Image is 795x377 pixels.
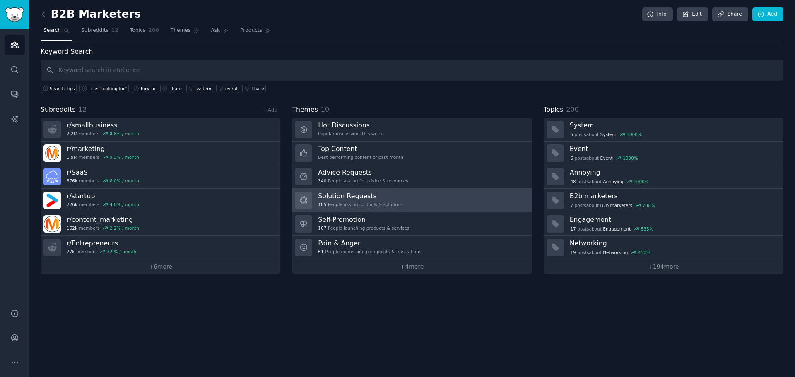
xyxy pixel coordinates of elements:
[78,24,121,41] a: Subreddits12
[168,24,202,41] a: Themes
[67,202,77,207] span: 226k
[81,27,108,34] span: Subreddits
[292,105,318,115] span: Themes
[570,121,778,130] h3: System
[67,131,139,137] div: members
[318,168,408,177] h3: Advice Requests
[570,168,778,177] h3: Annoying
[712,7,748,22] a: Share
[634,179,649,185] div: 1000 %
[67,192,139,200] h3: r/ startup
[544,118,783,142] a: System6postsaboutSystem1000%
[43,27,61,34] span: Search
[600,155,613,161] span: Event
[225,86,238,91] div: event
[67,154,77,160] span: 1.9M
[292,236,532,259] a: Pain & Anger61People expressing pain points & frustrations
[292,259,532,274] a: +4more
[544,189,783,212] a: B2b marketers7postsaboutB2b marketers700%
[251,86,264,91] div: I hate
[570,179,576,185] span: 48
[186,84,213,93] a: system
[566,106,578,113] span: 200
[41,212,280,236] a: r/content_marketing152kmembers2.2% / month
[603,226,631,232] span: Engagement
[570,178,650,185] div: post s about
[107,249,136,255] div: 3.9 % / month
[318,202,402,207] div: People asking for tools & solutions
[141,86,156,91] div: how to
[41,60,783,81] input: Keyword search in audience
[570,250,576,255] span: 19
[570,131,643,138] div: post s about
[67,178,139,184] div: members
[570,132,573,137] span: 6
[570,225,654,233] div: post s about
[50,86,75,91] span: Search Tips
[570,249,651,256] div: post s about
[67,239,136,247] h3: r/ Entrepreneurs
[292,212,532,236] a: Self-Promotion107People launching products & services
[110,202,139,207] div: 4.0 % / month
[216,84,239,93] a: event
[638,250,650,255] div: 450 %
[677,7,708,22] a: Edit
[208,24,231,41] a: Ask
[318,121,383,130] h3: Hot Discussions
[570,154,639,162] div: post s about
[41,84,77,93] button: Search Tips
[318,192,402,200] h3: Solution Requests
[41,118,280,142] a: r/smallbusiness2.2Mmembers0.8% / month
[242,84,266,93] a: I hate
[570,155,573,161] span: 6
[603,250,628,255] span: Networking
[292,189,532,212] a: Solution Requests185People asking for tools & solutions
[544,165,783,189] a: Annoying48postsaboutAnnoying1000%
[67,225,139,231] div: members
[544,212,783,236] a: Engagement17postsaboutEngagement533%
[570,215,778,224] h3: Engagement
[570,192,778,200] h3: B2b marketers
[41,24,72,41] a: Search
[626,132,642,137] div: 1000 %
[318,249,421,255] div: People expressing pain points & frustrations
[195,86,211,91] div: system
[318,154,403,160] div: Best-performing content of past month
[752,7,783,22] a: Add
[41,189,280,212] a: r/startup226kmembers4.0% / month
[211,27,220,34] span: Ask
[110,225,139,231] div: 2.2 % / month
[318,249,323,255] span: 61
[67,249,75,255] span: 77k
[600,202,632,208] span: B2b marketers
[41,105,76,115] span: Subreddits
[240,27,262,34] span: Products
[67,144,139,153] h3: r/ marketing
[318,225,326,231] span: 107
[570,202,573,208] span: 7
[318,178,326,184] span: 340
[67,121,139,130] h3: r/ smallbusiness
[41,142,280,165] a: r/marketing1.9Mmembers0.3% / month
[262,107,277,113] a: + Add
[318,144,403,153] h3: Top Content
[570,226,576,232] span: 17
[570,239,778,247] h3: Networking
[41,236,280,259] a: r/Entrepreneurs77kmembers3.9% / month
[642,202,655,208] div: 700 %
[67,178,77,184] span: 376k
[89,86,127,91] div: title:"Looking for"
[110,178,139,184] div: 8.0 % / month
[130,27,145,34] span: Topics
[43,168,61,185] img: SaaS
[79,84,129,93] a: title:"Looking for"
[41,165,280,189] a: r/SaaS376kmembers8.0% / month
[160,84,183,93] a: i hate
[292,142,532,165] a: Top ContentBest-performing content of past month
[41,8,141,21] h2: B2B Marketers
[43,192,61,209] img: startup
[67,215,139,224] h3: r/ content_marketing
[110,154,139,160] div: 0.3 % / month
[318,202,326,207] span: 185
[67,249,136,255] div: members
